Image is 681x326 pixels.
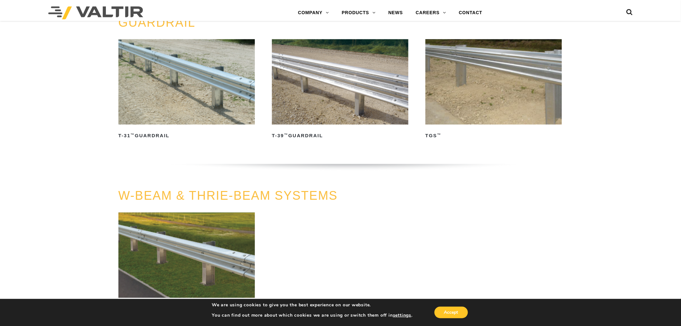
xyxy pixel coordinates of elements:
[48,6,143,19] img: Valtir
[284,133,288,137] sup: ™
[382,6,409,19] a: NEWS
[118,189,338,203] a: W-BEAM & THRIE-BEAM SYSTEMS
[409,6,452,19] a: CAREERS
[292,6,335,19] a: COMPANY
[425,39,562,141] a: TGS™
[393,312,411,318] button: settings
[131,133,135,137] sup: ™
[118,39,255,141] a: T-31™Guardrail
[212,312,413,318] p: You can find out more about which cookies we are using or switch them off in .
[425,130,562,141] h2: TGS
[434,307,468,318] button: Accept
[212,302,413,308] p: We are using cookies to give you the best experience on our website.
[437,133,442,137] sup: ™
[118,16,196,29] a: GUARDRAIL
[272,39,409,141] a: T-39™Guardrail
[452,6,489,19] a: CONTACT
[272,130,409,141] h2: T-39 Guardrail
[118,130,255,141] h2: T-31 Guardrail
[335,6,382,19] a: PRODUCTS
[118,213,255,314] a: W-Beam & Thrie-Beam Systems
